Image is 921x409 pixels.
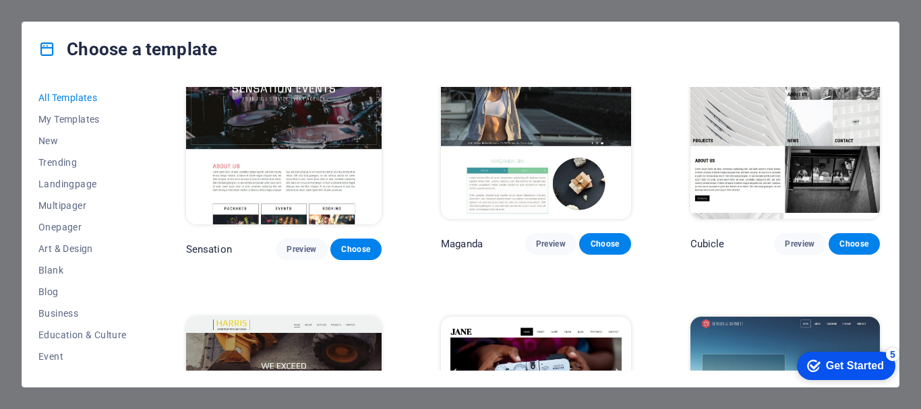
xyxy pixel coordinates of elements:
button: Choose [829,233,880,255]
button: Blank [38,259,127,281]
button: Education & Culture [38,324,127,346]
p: Maganda [441,237,483,251]
img: Maganda [441,44,630,219]
div: 5 [100,3,113,16]
button: My Templates [38,108,127,130]
span: Art & Design [38,243,127,254]
span: All Templates [38,92,127,103]
button: New [38,130,127,152]
span: Blog [38,286,127,297]
button: Onepager [38,216,127,238]
span: Preview [536,239,566,249]
span: My Templates [38,114,127,125]
h4: Choose a template [38,38,217,60]
button: Preview [276,239,327,260]
span: Education & Culture [38,329,127,340]
span: Choose [341,244,371,255]
button: Choose [579,233,630,255]
button: Landingpage [38,173,127,195]
span: Multipager [38,200,127,211]
span: Preview [785,239,814,249]
div: Get Started 5 items remaining, 0% complete [11,7,109,35]
button: Art & Design [38,238,127,259]
button: Trending [38,152,127,173]
span: Onepager [38,222,127,232]
span: Blank [38,265,127,276]
img: Cubicle [690,44,881,219]
button: Event [38,346,127,367]
button: Gastronomy [38,367,127,389]
span: Choose [590,239,620,249]
p: Sensation [186,243,232,256]
span: Event [38,351,127,362]
button: All Templates [38,87,127,108]
button: Preview [525,233,576,255]
span: Choose [839,239,869,249]
div: Get Started [40,15,98,27]
button: Choose [330,239,382,260]
button: Preview [774,233,825,255]
img: Sensation [186,44,382,225]
p: Cubicle [690,237,725,251]
span: Business [38,308,127,319]
span: Landingpage [38,179,127,189]
span: Trending [38,157,127,168]
button: Business [38,303,127,324]
span: Preview [287,244,316,255]
span: New [38,135,127,146]
button: Blog [38,281,127,303]
button: Multipager [38,195,127,216]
